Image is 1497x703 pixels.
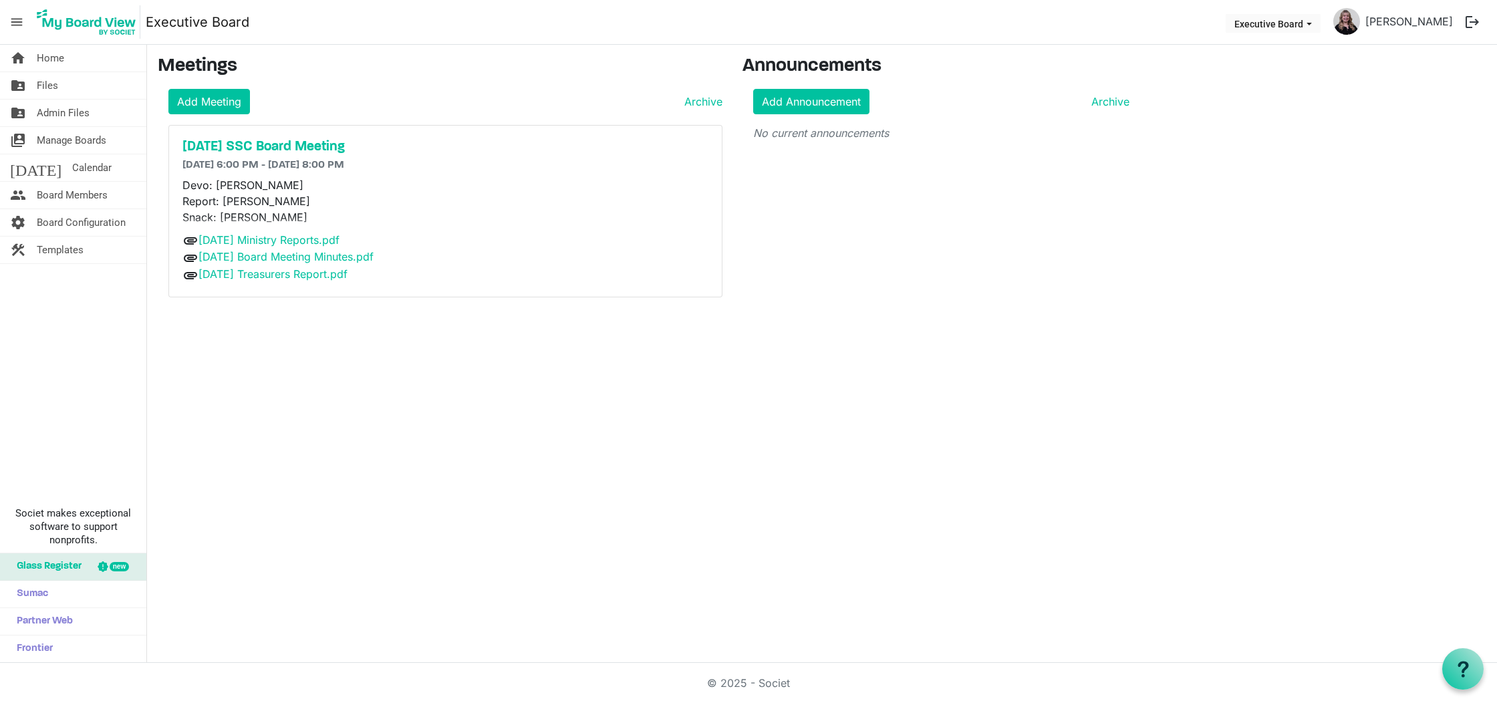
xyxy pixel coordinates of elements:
[679,94,722,110] a: Archive
[37,100,90,126] span: Admin Files
[10,100,26,126] span: folder_shared
[158,55,722,78] h3: Meetings
[37,72,58,99] span: Files
[753,125,1129,141] p: No current announcements
[10,45,26,72] span: home
[33,5,146,39] a: My Board View Logo
[4,9,29,35] span: menu
[198,267,348,281] a: [DATE] Treasurers Report.pdf
[182,177,708,225] p: Devo: [PERSON_NAME] Report: [PERSON_NAME] Snack: [PERSON_NAME]
[742,55,1140,78] h3: Announcements
[10,209,26,236] span: settings
[33,5,140,39] img: My Board View Logo
[37,45,64,72] span: Home
[198,233,339,247] a: [DATE] Ministry Reports.pdf
[72,154,112,181] span: Calendar
[182,267,198,283] span: attachment
[37,209,126,236] span: Board Configuration
[1086,94,1129,110] a: Archive
[10,72,26,99] span: folder_shared
[110,562,129,571] div: new
[6,507,140,547] span: Societ makes exceptional software to support nonprofits.
[707,676,790,690] a: © 2025 - Societ
[1333,8,1360,35] img: NMluhWrUwwEK8NKJ_vw3Z0gY1VjUDYgWNhBvvIlI1gBxmIsDOffBMyespWDkCFBxW8P_PbcUU5a8QOrb7cFjKQ_thumb.png
[37,127,106,154] span: Manage Boards
[753,89,869,114] a: Add Announcement
[10,553,82,580] span: Glass Register
[168,89,250,114] a: Add Meeting
[10,608,73,635] span: Partner Web
[1360,8,1458,35] a: [PERSON_NAME]
[182,159,708,172] h6: [DATE] 6:00 PM - [DATE] 8:00 PM
[10,182,26,208] span: people
[182,233,198,249] span: attachment
[10,237,26,263] span: construction
[10,581,48,607] span: Sumac
[10,127,26,154] span: switch_account
[37,237,84,263] span: Templates
[146,9,249,35] a: Executive Board
[37,182,108,208] span: Board Members
[182,139,708,155] a: [DATE] SSC Board Meeting
[198,250,374,263] a: [DATE] Board Meeting Minutes.pdf
[10,636,53,662] span: Frontier
[1226,14,1321,33] button: Executive Board dropdownbutton
[1458,8,1486,36] button: logout
[10,154,61,181] span: [DATE]
[182,250,198,266] span: attachment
